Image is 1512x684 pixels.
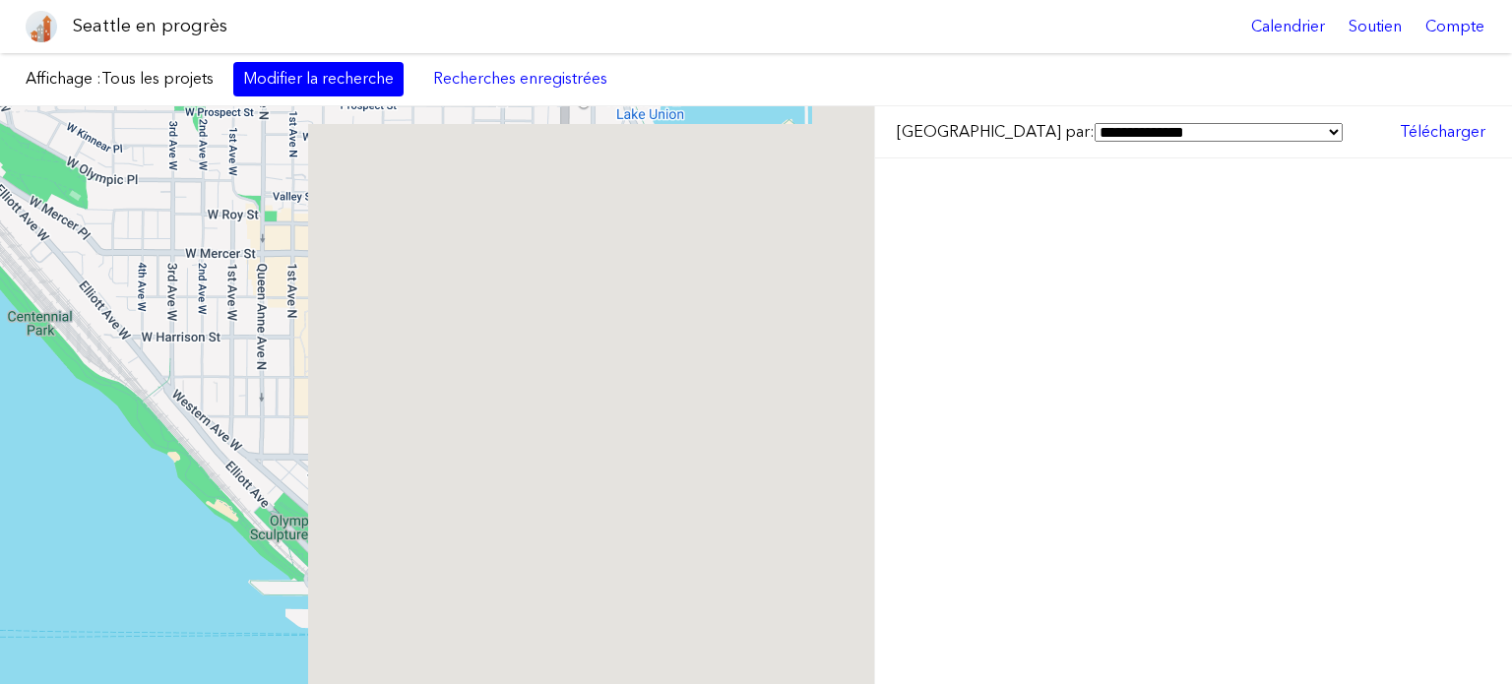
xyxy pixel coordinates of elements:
font: Télécharger [1400,122,1485,141]
font: Affichage : [26,69,101,88]
select: [GEOGRAPHIC_DATA] par: [1095,123,1343,142]
font: Calendrier [1251,17,1325,35]
font: Recherches enregistrées [433,69,607,88]
font: Compte [1425,17,1484,35]
font: Tous les projets [101,69,214,88]
font: Seattle en progrès [73,15,227,36]
font: Soutien [1349,17,1402,35]
img: favicon-96x96.png [26,11,57,42]
font: [GEOGRAPHIC_DATA] par: [897,122,1095,141]
font: Modifier la recherche [243,69,394,88]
